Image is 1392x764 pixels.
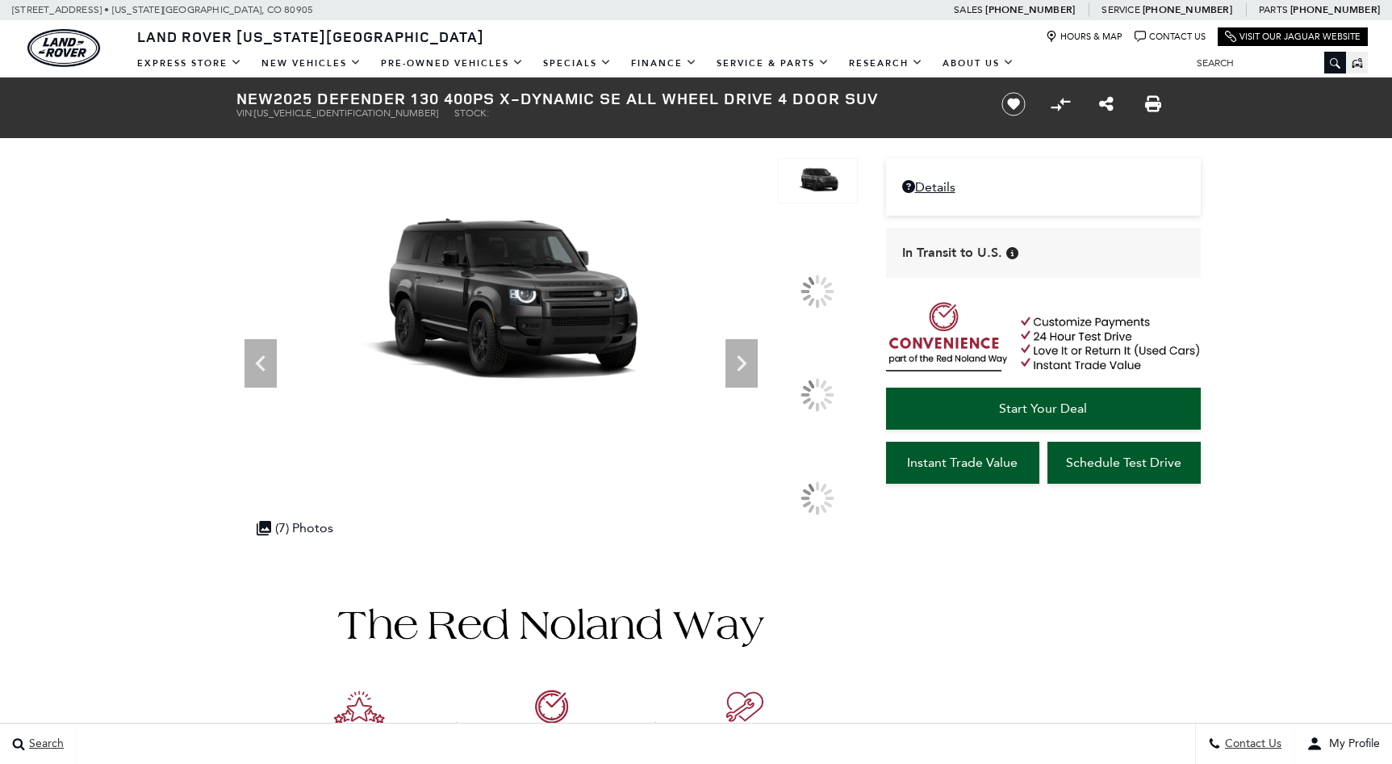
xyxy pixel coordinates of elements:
[1066,455,1181,470] span: Schedule Test Drive
[707,49,839,78] a: Service & Parts
[886,442,1039,484] a: Instant Trade Value
[902,179,1185,195] a: Details
[1221,737,1281,751] span: Contact Us
[621,49,707,78] a: Finance
[249,512,341,544] div: (7) Photos
[933,49,1024,78] a: About Us
[12,4,313,15] a: [STREET_ADDRESS] • [US_STATE][GEOGRAPHIC_DATA], CO 80905
[902,244,1002,262] span: In Transit to U.S.
[1294,724,1392,764] button: user-profile-menu
[907,455,1018,470] span: Instant Trade Value
[533,49,621,78] a: Specials
[371,49,533,78] a: Pre-Owned Vehicles
[954,4,983,15] span: Sales
[1323,737,1380,751] span: My Profile
[1145,94,1161,114] a: Print this New 2025 Defender 130 400PS X-Dynamic SE All Wheel Drive 4 Door SUV
[1259,4,1288,15] span: Parts
[1099,94,1114,114] a: Share this New 2025 Defender 130 400PS X-Dynamic SE All Wheel Drive 4 Door SUV
[1135,31,1206,43] a: Contact Us
[886,388,1201,430] a: Start Your Deal
[454,107,489,119] span: Stock:
[1006,247,1018,259] div: Vehicle has shipped from factory of origin. Estimated time of delivery to Retailer is on average ...
[1048,92,1072,116] button: Compare vehicle
[127,49,1024,78] nav: Main Navigation
[127,49,252,78] a: EXPRESS STORE
[27,29,100,67] img: Land Rover
[236,107,254,119] span: VIN:
[1185,53,1346,73] input: Search
[1290,3,1380,16] a: [PHONE_NUMBER]
[236,87,274,109] strong: New
[1225,31,1361,43] a: Visit Our Jaguar Website
[996,91,1031,117] button: Save vehicle
[127,27,494,46] a: Land Rover [US_STATE][GEOGRAPHIC_DATA]
[1101,4,1139,15] span: Service
[137,27,484,46] span: Land Rover [US_STATE][GEOGRAPHIC_DATA]
[254,107,438,119] span: [US_VEHICLE_IDENTIFICATION_NUMBER]
[1046,31,1122,43] a: Hours & Map
[25,737,64,751] span: Search
[999,401,1087,416] span: Start Your Deal
[236,90,975,107] h1: 2025 Defender 130 400PS X-Dynamic SE All Wheel Drive 4 Door SUV
[886,492,1201,746] iframe: YouTube video player
[252,49,371,78] a: New Vehicles
[778,158,857,204] img: New 2025 Carpathian Grey LAND ROVER 400PS X-Dynamic SE image 1
[985,3,1075,16] a: [PHONE_NUMBER]
[1047,442,1201,484] a: Schedule Test Drive
[1143,3,1232,16] a: [PHONE_NUMBER]
[839,49,933,78] a: Research
[27,29,100,67] a: land-rover
[236,158,767,456] img: New 2025 Carpathian Grey LAND ROVER 400PS X-Dynamic SE image 1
